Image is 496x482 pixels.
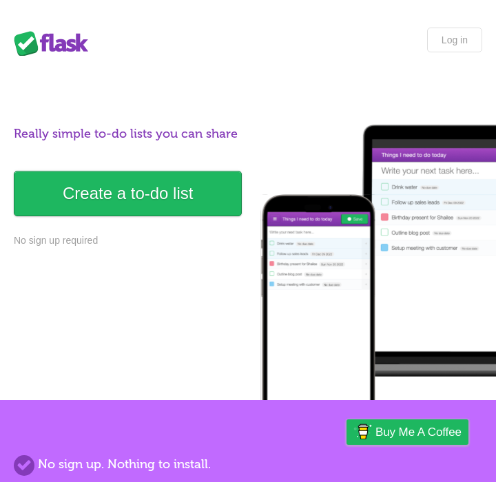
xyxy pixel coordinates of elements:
[14,31,96,56] div: Flask Lists
[427,28,482,52] a: Log in
[375,420,462,444] span: Buy me a coffee
[353,420,372,443] img: Buy me a coffee
[347,419,468,445] a: Buy me a coffee
[14,233,482,248] p: No sign up required
[14,171,242,216] a: Create a to-do list
[14,125,482,143] h1: Really simple to-do lists you can share
[14,455,482,474] h2: No sign up. Nothing to install.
